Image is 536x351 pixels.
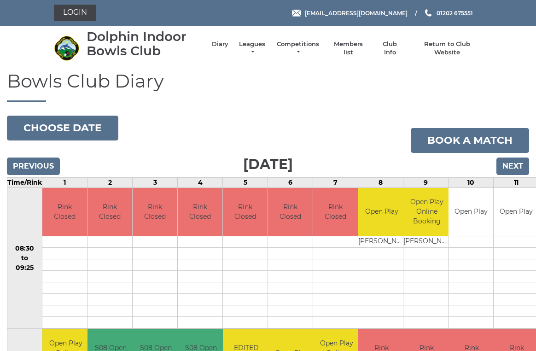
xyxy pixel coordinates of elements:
[411,128,529,153] a: Book a match
[42,177,87,187] td: 1
[268,188,313,236] td: Rink Closed
[403,188,450,236] td: Open Play Online Booking
[87,29,203,58] div: Dolphin Indoor Bowls Club
[54,5,96,21] a: Login
[329,40,367,57] a: Members list
[133,177,178,187] td: 3
[413,40,482,57] a: Return to Club Website
[358,177,403,187] td: 8
[292,9,408,18] a: Email [EMAIL_ADDRESS][DOMAIN_NAME]
[238,40,267,57] a: Leagues
[212,40,228,48] a: Diary
[403,236,450,248] td: [PERSON_NAME]
[7,158,60,175] input: Previous
[424,9,473,18] a: Phone us 01202 675551
[87,177,133,187] td: 2
[42,188,87,236] td: Rink Closed
[223,177,268,187] td: 5
[449,177,494,187] td: 10
[7,71,529,102] h1: Bowls Club Diary
[178,188,222,236] td: Rink Closed
[133,188,177,236] td: Rink Closed
[7,177,42,187] td: Time/Rink
[377,40,403,57] a: Club Info
[313,188,358,236] td: Rink Closed
[223,188,268,236] td: Rink Closed
[54,35,79,61] img: Dolphin Indoor Bowls Club
[358,188,405,236] td: Open Play
[449,188,493,236] td: Open Play
[7,116,118,140] button: Choose date
[358,236,405,248] td: [PERSON_NAME]
[305,9,408,16] span: [EMAIL_ADDRESS][DOMAIN_NAME]
[276,40,320,57] a: Competitions
[292,10,301,17] img: Email
[425,9,431,17] img: Phone us
[496,158,529,175] input: Next
[268,177,313,187] td: 6
[87,188,132,236] td: Rink Closed
[7,187,42,329] td: 08:30 to 09:25
[437,9,473,16] span: 01202 675551
[403,177,449,187] td: 9
[178,177,223,187] td: 4
[313,177,358,187] td: 7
